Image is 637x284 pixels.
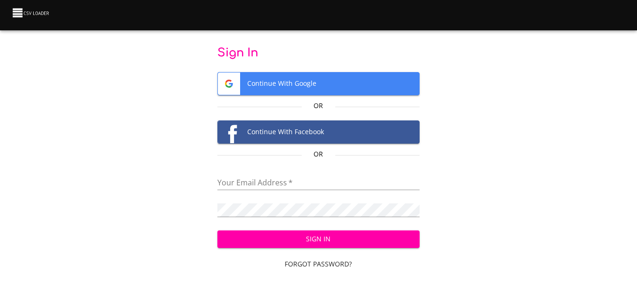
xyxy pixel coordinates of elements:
[302,101,335,110] p: Or
[218,73,240,95] img: Google logo
[217,256,420,273] a: Forgot Password?
[11,6,51,19] img: CSV Loader
[221,258,416,270] span: Forgot Password?
[217,120,420,144] button: Facebook logoContinue With Facebook
[217,230,420,248] button: Sign In
[225,233,412,245] span: Sign In
[218,121,240,143] img: Facebook logo
[217,46,420,61] p: Sign In
[217,72,420,95] button: Google logoContinue With Google
[302,149,335,159] p: Or
[218,73,419,95] span: Continue With Google
[218,121,419,143] span: Continue With Facebook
